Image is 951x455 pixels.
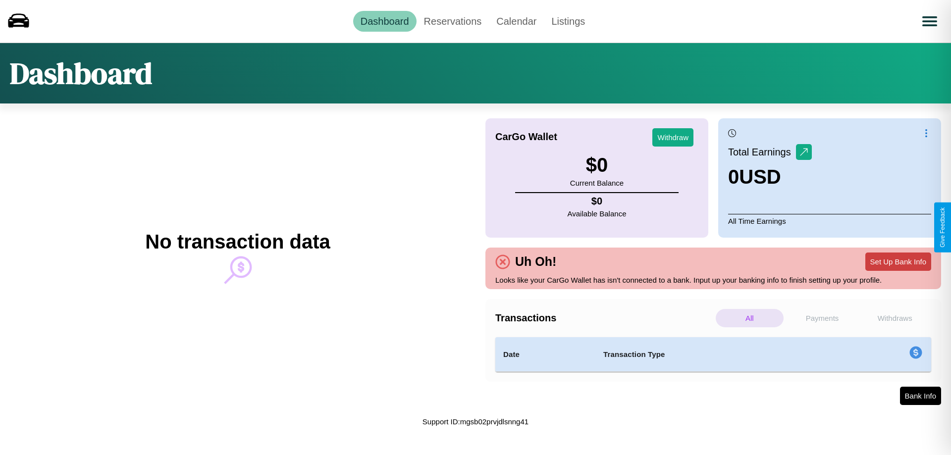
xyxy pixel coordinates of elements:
table: simple table [495,337,931,372]
div: Give Feedback [939,207,946,248]
h4: CarGo Wallet [495,131,557,143]
p: Total Earnings [728,143,796,161]
button: Open menu [916,7,944,35]
h4: Uh Oh! [510,254,561,269]
button: Bank Info [900,387,941,405]
h2: No transaction data [145,231,330,253]
h3: 0 USD [728,166,812,188]
a: Calendar [489,11,544,32]
a: Reservations [417,11,489,32]
a: Listings [544,11,592,32]
p: Current Balance [570,176,624,190]
button: Withdraw [652,128,693,147]
h4: Transaction Type [603,349,828,360]
a: Dashboard [353,11,417,32]
p: Looks like your CarGo Wallet has isn't connected to a bank. Input up your banking info to finish ... [495,273,931,287]
h4: $ 0 [568,196,627,207]
p: Withdraws [861,309,929,327]
h1: Dashboard [10,53,152,94]
p: All [716,309,784,327]
p: Support ID: mgsb02prvjdlsnng41 [423,415,528,428]
p: Payments [789,309,856,327]
h3: $ 0 [570,154,624,176]
button: Set Up Bank Info [865,253,931,271]
h4: Date [503,349,587,360]
h4: Transactions [495,312,713,324]
p: All Time Earnings [728,214,931,228]
p: Available Balance [568,207,627,220]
